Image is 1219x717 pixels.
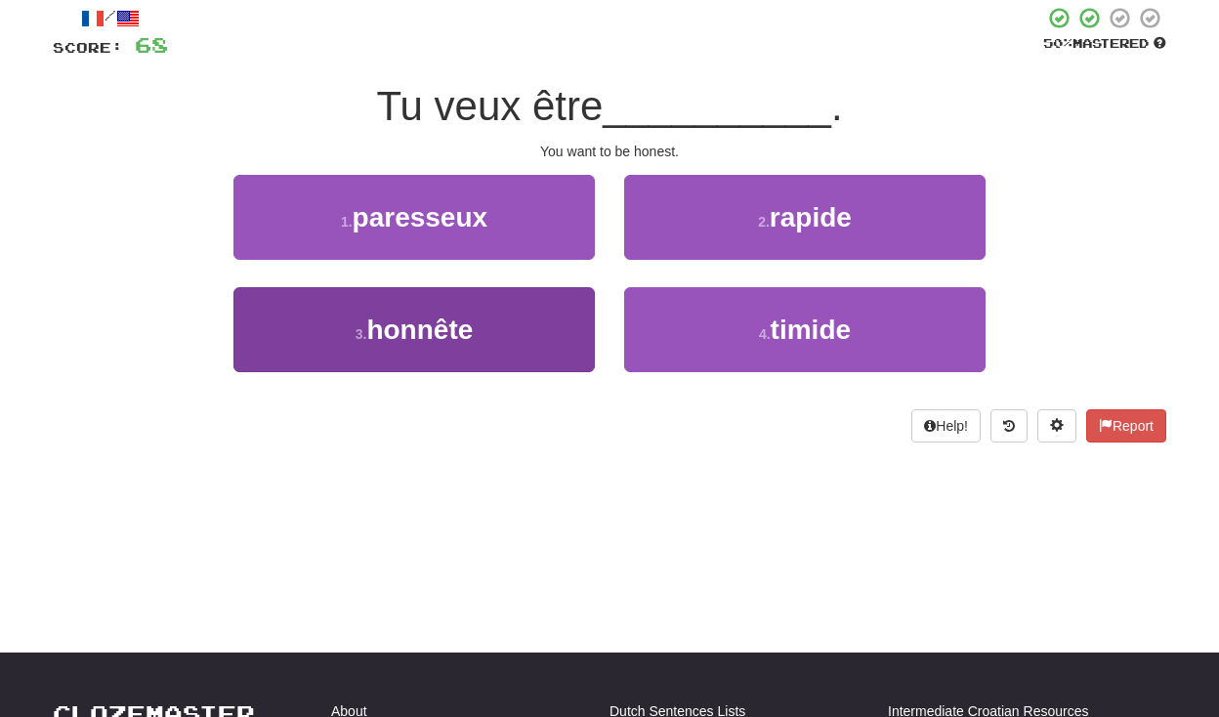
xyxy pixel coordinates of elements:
span: honnête [366,315,473,345]
div: You want to be honest. [53,142,1166,161]
span: paresseux [353,202,488,232]
button: 1.paresseux [233,175,595,260]
small: 4 . [759,326,771,342]
div: / [53,6,168,30]
button: 2.rapide [624,175,986,260]
span: Score: [53,39,123,56]
span: 68 [135,32,168,57]
button: Help! [911,409,981,443]
button: Report [1086,409,1166,443]
small: 3 . [356,326,367,342]
button: 4.timide [624,287,986,372]
div: Mastered [1043,35,1166,53]
span: __________ [603,83,831,129]
span: timide [771,315,851,345]
button: Round history (alt+y) [990,409,1028,443]
span: Tu veux être [376,83,603,129]
span: . [831,83,843,129]
span: rapide [770,202,852,232]
span: 50 % [1043,35,1072,51]
small: 1 . [341,214,353,230]
button: 3.honnête [233,287,595,372]
small: 2 . [758,214,770,230]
